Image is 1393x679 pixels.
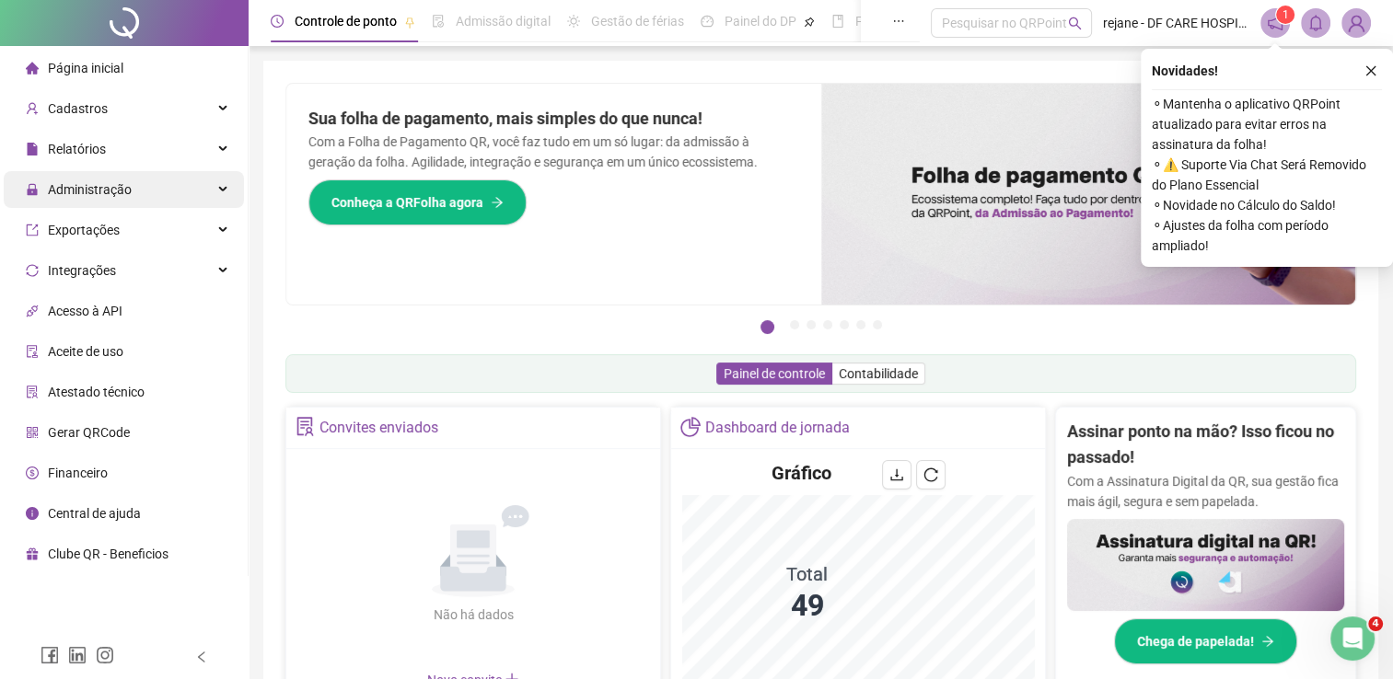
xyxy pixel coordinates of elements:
span: Aceite de uso [48,344,123,359]
span: info-circle [26,507,39,520]
span: ⚬ Mantenha o aplicativo QRPoint atualizado para evitar erros na assinatura da folha! [1152,94,1382,155]
span: Novidades ! [1152,61,1218,81]
span: user-add [26,102,39,115]
span: Chega de papelada! [1137,631,1254,651]
span: pushpin [404,17,415,28]
span: ⚬ Novidade no Cálculo do Saldo! [1152,195,1382,215]
span: Painel de controle [724,366,825,381]
span: clock-circle [271,15,284,28]
h2: Assinar ponto na mão? Isso ficou no passado! [1067,419,1344,471]
span: audit [26,345,39,358]
span: Financeiro [48,466,108,480]
span: Integrações [48,263,116,278]
div: Dashboard de jornada [705,412,850,443]
span: gift [26,547,39,560]
span: ⚬ ⚠️ Suporte Via Chat Será Removido do Plano Essencial [1152,155,1382,195]
span: linkedin [68,646,87,664]
span: Controle de ponto [295,14,397,29]
p: Com a Assinatura Digital da QR, sua gestão fica mais ágil, segura e sem papelada. [1067,471,1344,512]
span: reload [923,467,938,482]
span: instagram [96,646,114,664]
iframe: Intercom live chat [1330,616,1375,661]
span: facebook [41,646,59,664]
span: left [195,650,208,663]
span: Página inicial [48,61,123,75]
span: sync [26,264,39,277]
span: Exportações [48,223,120,237]
span: qrcode [26,426,39,439]
span: pie-chart [680,417,700,436]
span: Cadastros [48,101,108,116]
h2: Sua folha de pagamento, mais simples do que nunca! [308,106,799,132]
button: 5 [840,320,849,329]
span: arrow-right [491,196,504,209]
span: 4 [1368,616,1383,631]
span: close [1364,64,1377,77]
img: banner%2F8d14a306-6205-4263-8e5b-06e9a85ad873.png [821,84,1356,305]
p: Com a Folha de Pagamento QR, você faz tudo em um só lugar: da admissão à geração da folha. Agilid... [308,132,799,172]
div: Não há dados [389,604,558,625]
span: dashboard [701,15,714,28]
span: file-done [432,15,445,28]
span: Relatórios [48,142,106,156]
span: Administração [48,182,132,197]
span: Central de ajuda [48,506,141,521]
button: Conheça a QRFolha agora [308,179,527,225]
div: Convites enviados [319,412,438,443]
span: ⚬ Ajustes da folha com período ampliado! [1152,215,1382,256]
span: Atestado técnico [48,385,145,399]
span: home [26,62,39,75]
span: Gestão de férias [591,14,684,29]
button: 4 [823,320,832,329]
span: ellipsis [892,15,905,28]
span: Painel do DP [725,14,796,29]
span: export [26,224,39,236]
span: 1 [1283,8,1289,21]
span: dollar [26,466,39,479]
button: 3 [807,320,816,329]
span: Clube QR - Beneficios [48,547,168,561]
sup: 1 [1276,6,1294,24]
span: file [26,143,39,155]
h4: Gráfico [772,460,831,486]
button: 6 [856,320,865,329]
span: book [831,15,844,28]
span: solution [296,417,315,436]
span: api [26,305,39,317]
span: notification [1267,15,1283,31]
span: download [889,467,904,482]
span: Acesso à API [48,304,122,318]
span: Contabilidade [839,366,918,381]
span: Admissão digital [456,14,551,29]
button: 1 [760,320,774,334]
span: sun [567,15,580,28]
button: 2 [790,320,799,329]
img: 78809 [1342,9,1370,37]
span: arrow-right [1261,635,1274,648]
button: Chega de papelada! [1114,618,1297,664]
span: search [1068,17,1082,30]
span: Gerar QRCode [48,425,130,440]
span: lock [26,183,39,196]
button: 7 [873,320,882,329]
span: Folha de pagamento [855,14,973,29]
span: Conheça a QRFolha agora [331,192,483,213]
img: banner%2F02c71560-61a6-44d4-94b9-c8ab97240462.png [1067,519,1344,611]
span: pushpin [804,17,815,28]
span: solution [26,386,39,398]
span: rejane - DF CARE HOSPITAL DE TRANSIÇÃO [1103,13,1249,33]
span: bell [1307,15,1324,31]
